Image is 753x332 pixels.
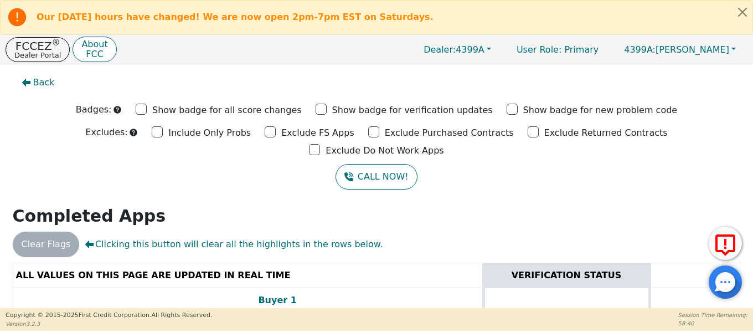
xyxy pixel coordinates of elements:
p: Exclude FS Apps [281,126,354,140]
p: Primary [506,39,610,60]
p: Include Only Probs [168,126,251,140]
p: Version 3.2.3 [6,320,212,328]
p: Exclude Do Not Work Apps [326,144,443,157]
p: Copyright © 2015- 2025 First Credit Corporation. [6,311,212,320]
button: Close alert [733,1,752,23]
div: VERIFICATION STATUS [488,269,646,282]
span: Clicking this button will clear all the highlights in the rows below. [85,238,383,251]
p: About [81,40,107,49]
p: Show badge for all score changes [152,104,302,117]
span: User Role : [517,44,561,55]
a: User Role: Primary [506,39,610,60]
span: 4399A: [624,44,656,55]
p: 58:40 [678,319,747,328]
span: All Rights Reserved. [151,311,212,319]
span: Back [33,76,55,89]
p: Excludes: [85,126,127,139]
button: CALL NOW! [336,164,417,190]
button: Back [13,70,64,95]
strong: Completed Apps [13,206,166,226]
button: Dealer:4399A [412,41,503,58]
b: Our [DATE] hours have changed! We are now open 2pm-7pm EST on Saturdays. [37,12,434,22]
p: Exclude Purchased Contracts [385,126,514,140]
sup: ® [52,38,60,48]
p: FCC [81,50,107,59]
span: [PERSON_NAME] [624,44,729,55]
button: AboutFCC [73,37,116,63]
span: Dealer: [424,44,456,55]
p: Badges: [76,103,112,116]
button: Report Error to FCC [709,227,742,260]
button: 4399A:[PERSON_NAME] [612,41,747,58]
p: FCCEZ [14,40,61,52]
p: Show badge for verification updates [332,104,493,117]
p: Session Time Remaining: [678,311,747,319]
div: ALL VALUES ON THIS PAGE ARE UPDATED IN REAL TIME [16,269,479,282]
p: Dealer Portal [14,52,61,59]
p: Exclude Returned Contracts [544,126,668,140]
button: FCCEZ®Dealer Portal [6,37,70,62]
span: 4399A [424,44,484,55]
p: Show badge for new problem code [523,104,678,117]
